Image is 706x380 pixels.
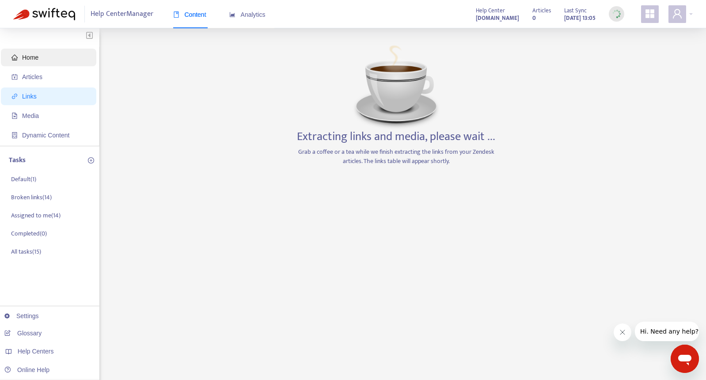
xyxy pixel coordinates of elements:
[476,6,505,15] span: Help Center
[352,42,440,130] img: Coffee image
[532,6,551,15] span: Articles
[11,175,36,184] p: Default ( 1 )
[564,13,596,23] strong: [DATE] 13:05
[4,312,39,319] a: Settings
[9,155,26,166] p: Tasks
[614,323,631,341] iframe: Close message
[11,93,18,99] span: link
[22,93,37,100] span: Links
[297,130,495,144] h3: Extracting links and media, please wait ...
[4,366,49,373] a: Online Help
[22,112,39,119] span: Media
[564,6,587,15] span: Last Sync
[292,147,500,166] p: Grab a coffee or a tea while we finish extracting the links from your Zendesk articles. The links...
[532,13,536,23] strong: 0
[11,54,18,61] span: home
[476,13,519,23] a: [DOMAIN_NAME]
[173,11,179,18] span: book
[88,157,94,163] span: plus-circle
[11,229,47,238] p: Completed ( 0 )
[672,8,683,19] span: user
[11,211,61,220] p: Assigned to me ( 14 )
[671,345,699,373] iframe: Button to launch messaging window
[22,54,38,61] span: Home
[11,247,41,256] p: All tasks ( 15 )
[11,74,18,80] span: account-book
[611,8,622,19] img: sync_loading.0b5143dde30e3a21642e.gif
[91,6,153,23] span: Help Center Manager
[11,113,18,119] span: file-image
[645,8,655,19] span: appstore
[11,193,52,202] p: Broken links ( 14 )
[11,132,18,138] span: container
[635,322,699,341] iframe: Message from company
[4,330,42,337] a: Glossary
[22,73,42,80] span: Articles
[229,11,266,18] span: Analytics
[18,348,54,355] span: Help Centers
[173,11,206,18] span: Content
[13,8,75,20] img: Swifteq
[22,132,69,139] span: Dynamic Content
[229,11,235,18] span: area-chart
